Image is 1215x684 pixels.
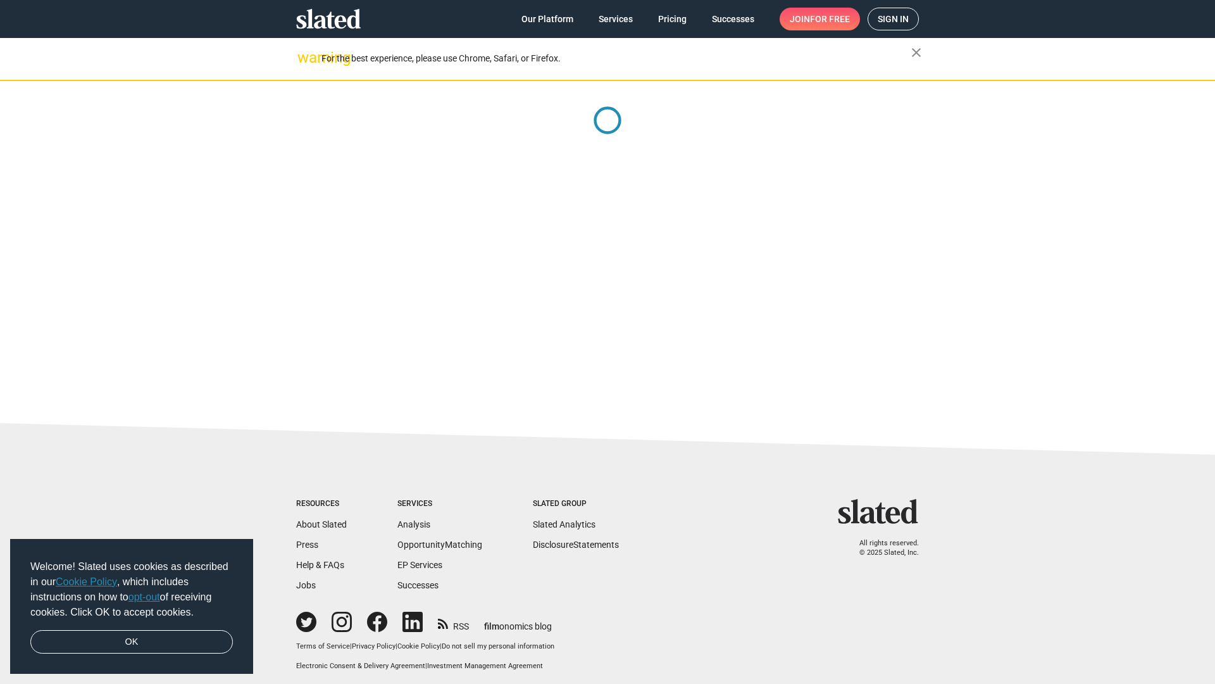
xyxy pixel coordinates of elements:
[521,8,573,30] span: Our Platform
[30,559,233,620] span: Welcome! Slated uses cookies as described in our , which includes instructions on how to of recei...
[296,560,344,570] a: Help & FAQs
[297,50,313,65] mat-icon: warning
[511,8,583,30] a: Our Platform
[702,8,764,30] a: Successes
[397,519,430,529] a: Analysis
[909,45,924,60] mat-icon: close
[780,8,860,30] a: Joinfor free
[533,540,619,550] a: DisclosureStatements
[425,662,427,670] span: |
[484,621,499,631] span: film
[533,499,619,509] div: Slated Group
[440,642,442,650] span: |
[442,642,554,652] button: Do not sell my personal information
[868,8,919,30] a: Sign in
[56,576,117,587] a: Cookie Policy
[352,642,396,650] a: Privacy Policy
[397,540,482,550] a: OpportunityMatching
[712,8,754,30] span: Successes
[397,499,482,509] div: Services
[846,539,919,557] p: All rights reserved. © 2025 Slated, Inc.
[296,580,316,590] a: Jobs
[397,560,442,570] a: EP Services
[438,613,469,633] a: RSS
[321,50,911,67] div: For the best experience, please use Chrome, Safari, or Firefox.
[296,519,347,529] a: About Slated
[810,8,850,30] span: for free
[427,662,543,670] a: Investment Management Agreement
[589,8,643,30] a: Services
[296,540,318,550] a: Press
[30,630,233,654] a: dismiss cookie message
[790,8,850,30] span: Join
[396,642,397,650] span: |
[533,519,595,529] a: Slated Analytics
[296,662,425,670] a: Electronic Consent & Delivery Agreement
[397,580,439,590] a: Successes
[296,499,347,509] div: Resources
[397,642,440,650] a: Cookie Policy
[658,8,687,30] span: Pricing
[350,642,352,650] span: |
[648,8,697,30] a: Pricing
[599,8,633,30] span: Services
[128,592,160,602] a: opt-out
[484,611,552,633] a: filmonomics blog
[296,642,350,650] a: Terms of Service
[10,539,253,674] div: cookieconsent
[878,8,909,30] span: Sign in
